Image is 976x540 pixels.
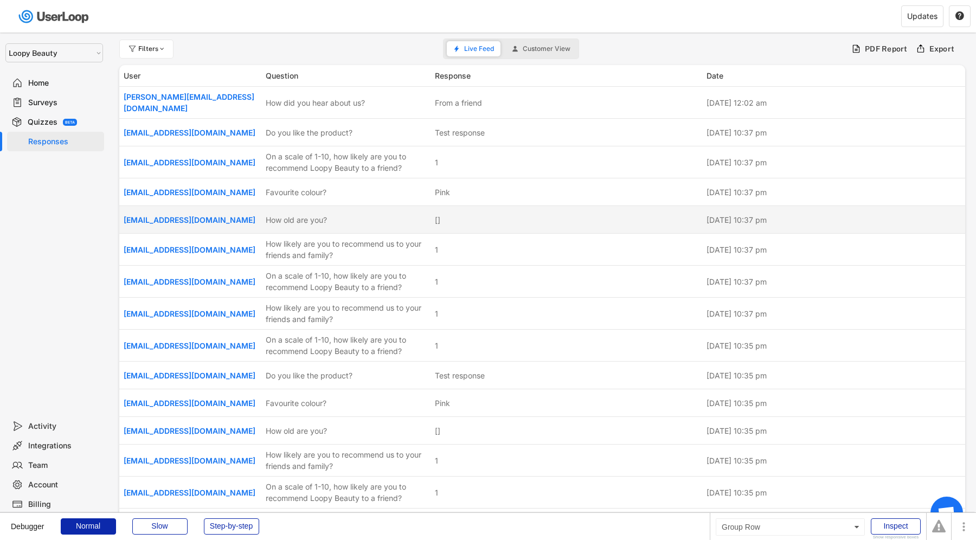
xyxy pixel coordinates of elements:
div: [] [435,214,440,226]
button: Live Feed [447,41,500,56]
div: [DATE] 12:02 am [707,97,961,108]
div: [DATE] 10:37 pm [707,214,961,226]
div: Team [28,460,100,471]
div: 1 [435,157,438,168]
button: Customer View [505,41,577,56]
div: 1 [435,487,438,498]
div: Open chat [930,497,963,529]
div: [DATE] 10:35 pm [707,487,961,498]
div: Group Row [716,518,865,536]
a: [EMAIL_ADDRESS][DOMAIN_NAME] [124,341,255,350]
div: How old are you? [266,425,428,436]
div: Date [707,70,961,81]
div: Pink [435,187,450,198]
text:  [955,11,964,21]
div: [DATE] 10:37 pm [707,157,961,168]
div: Question [266,70,428,81]
div: Filters [138,46,166,52]
a: [EMAIL_ADDRESS][DOMAIN_NAME] [124,128,255,137]
div: Step-by-step [204,518,259,535]
div: Home [28,78,100,88]
a: [EMAIL_ADDRESS][DOMAIN_NAME] [124,188,255,197]
div: Normal [61,518,116,535]
div: [DATE] 10:35 pm [707,370,961,381]
div: Updates [907,12,938,20]
div: On a scale of 1-10, how likely are you to recommend Loopy Beauty to a friend? [266,481,428,504]
div: [] [435,425,440,436]
a: [EMAIL_ADDRESS][DOMAIN_NAME] [124,309,255,318]
div: Quizzes [28,117,57,127]
div: Pink [435,397,450,409]
div: Responses [28,137,100,147]
div: PDF Report [865,44,908,54]
a: [EMAIL_ADDRESS][DOMAIN_NAME] [124,398,255,408]
span: Live Feed [464,46,494,52]
a: [EMAIL_ADDRESS][DOMAIN_NAME] [124,456,255,465]
div: [DATE] 10:35 pm [707,455,961,466]
div: How did you hear about us? [266,97,428,108]
div: From a friend [435,97,482,108]
div: Do you like the product? [266,127,428,138]
div: [DATE] 10:35 pm [707,340,961,351]
div: How likely are you to recommend us to your friends and family? [266,449,428,472]
div: 1 [435,276,438,287]
div: Test response [435,370,485,381]
a: [EMAIL_ADDRESS][DOMAIN_NAME] [124,245,255,254]
div: Integrations [28,441,100,451]
div: Account [28,480,100,490]
div: Billing [28,499,100,510]
span: Customer View [523,46,570,52]
div: Inspect [871,518,921,535]
div: Favourite colour? [266,397,428,409]
div: How likely are you to recommend us to your friends and family? [266,238,428,261]
div: [DATE] 10:37 pm [707,127,961,138]
div: On a scale of 1-10, how likely are you to recommend Loopy Beauty to a friend? [266,334,428,357]
div: 1 [435,308,438,319]
div: Favourite colour? [266,187,428,198]
a: [EMAIL_ADDRESS][DOMAIN_NAME] [124,158,255,167]
a: [EMAIL_ADDRESS][DOMAIN_NAME] [124,277,255,286]
div: Show responsive boxes [871,535,921,539]
div: 1 [435,244,438,255]
div: Activity [28,421,100,432]
div: Slow [132,518,188,535]
div: [DATE] 10:37 pm [707,276,961,287]
div: Surveys [28,98,100,108]
div: [DATE] 10:35 pm [707,397,961,409]
div: Debugger [11,513,44,530]
a: [EMAIL_ADDRESS][DOMAIN_NAME] [124,215,255,224]
button:  [955,11,965,21]
div: Export [929,44,955,54]
div: User [124,70,259,81]
a: [EMAIL_ADDRESS][DOMAIN_NAME] [124,371,255,380]
div: Test response [435,127,485,138]
a: [EMAIL_ADDRESS][DOMAIN_NAME] [124,488,255,497]
div: On a scale of 1-10, how likely are you to recommend Loopy Beauty to a friend? [266,151,428,173]
div: Do you like the product? [266,370,428,381]
div: [DATE] 10:37 pm [707,187,961,198]
img: userloop-logo-01.svg [16,5,93,28]
a: [EMAIL_ADDRESS][DOMAIN_NAME] [124,426,255,435]
div: How old are you? [266,214,428,226]
div: BETA [65,120,75,124]
div: [DATE] 10:35 pm [707,425,961,436]
div: How likely are you to recommend us to your friends and family? [266,302,428,325]
div: On a scale of 1-10, how likely are you to recommend Loopy Beauty to a friend? [266,270,428,293]
a: [PERSON_NAME][EMAIL_ADDRESS][DOMAIN_NAME] [124,92,254,113]
div: 1 [435,455,438,466]
div: 1 [435,340,438,351]
div: Response [435,70,700,81]
div: [DATE] 10:37 pm [707,308,961,319]
div: [DATE] 10:37 pm [707,244,961,255]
